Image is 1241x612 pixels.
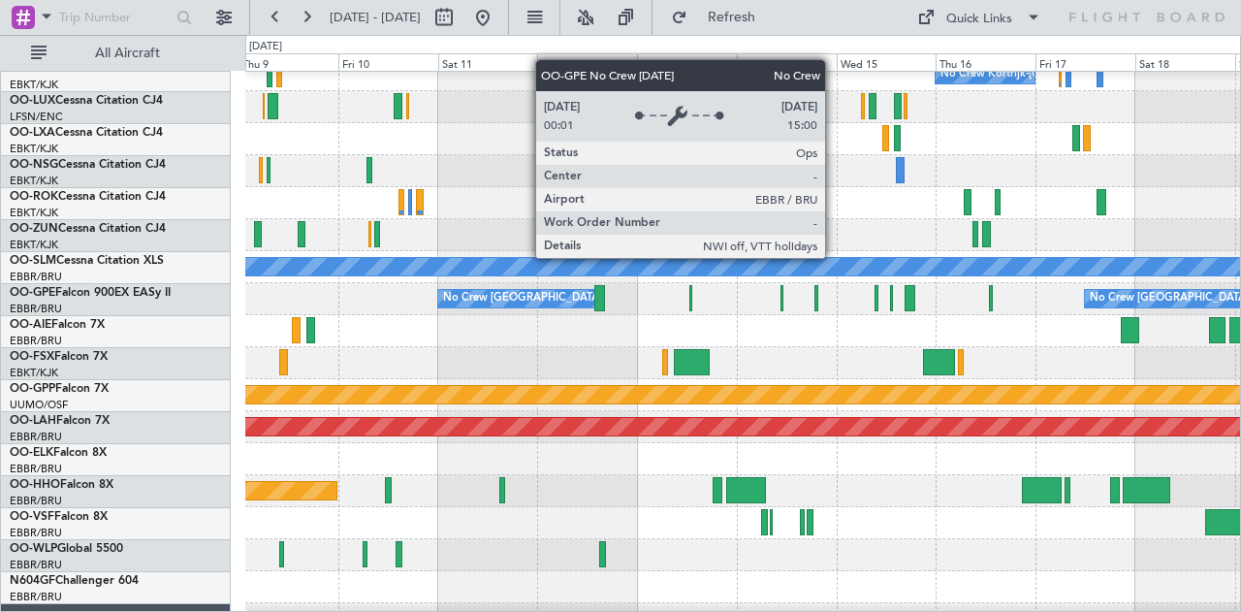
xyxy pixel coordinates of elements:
[10,270,62,284] a: EBBR/BRU
[10,287,55,299] span: OO-GPE
[10,255,56,267] span: OO-SLM
[10,415,110,427] a: OO-LAHFalcon 7X
[10,206,58,220] a: EBKT/KJK
[10,590,62,604] a: EBBR/BRU
[10,511,54,523] span: OO-VSF
[837,53,937,71] div: Wed 15
[10,191,58,203] span: OO-ROK
[10,127,163,139] a: OO-LXACessna Citation CJ4
[443,284,768,313] div: No Crew [GEOGRAPHIC_DATA] ([GEOGRAPHIC_DATA] National)
[10,383,55,395] span: OO-GPP
[330,9,421,26] span: [DATE] - [DATE]
[537,53,637,71] div: Sun 12
[10,110,63,124] a: LFSN/ENC
[59,3,171,32] input: Trip Number
[10,351,54,363] span: OO-FSX
[940,60,1140,89] div: No Crew Kortrijk-[GEOGRAPHIC_DATA]
[907,2,1051,33] button: Quick Links
[10,95,163,107] a: OO-LUXCessna Citation CJ4
[249,39,282,55] div: [DATE]
[10,78,58,92] a: EBKT/KJK
[10,302,62,316] a: EBBR/BRU
[10,319,51,331] span: OO-AIE
[10,558,62,572] a: EBBR/BRU
[10,142,58,156] a: EBKT/KJK
[10,334,62,348] a: EBBR/BRU
[10,159,58,171] span: OO-NSG
[10,255,164,267] a: OO-SLMCessna Citation XLS
[691,11,773,24] span: Refresh
[10,575,139,587] a: N604GFChallenger 604
[10,462,62,476] a: EBBR/BRU
[10,543,57,555] span: OO-WLP
[10,479,113,491] a: OO-HHOFalcon 8X
[10,398,68,412] a: UUMO/OSF
[737,53,837,71] div: Tue 14
[1135,53,1235,71] div: Sat 18
[10,159,166,171] a: OO-NSGCessna Citation CJ4
[10,319,105,331] a: OO-AIEFalcon 7X
[10,174,58,188] a: EBKT/KJK
[10,415,56,427] span: OO-LAH
[438,53,538,71] div: Sat 11
[10,494,62,508] a: EBBR/BRU
[946,10,1012,29] div: Quick Links
[10,575,55,587] span: N604GF
[10,383,109,395] a: OO-GPPFalcon 7X
[10,223,58,235] span: OO-ZUN
[10,191,166,203] a: OO-ROKCessna Citation CJ4
[50,47,205,60] span: All Aircraft
[637,53,737,71] div: Mon 13
[1035,53,1135,71] div: Fri 17
[10,238,58,252] a: EBKT/KJK
[10,127,55,139] span: OO-LXA
[10,526,62,540] a: EBBR/BRU
[10,430,62,444] a: EBBR/BRU
[10,543,123,555] a: OO-WLPGlobal 5500
[10,366,58,380] a: EBKT/KJK
[10,511,108,523] a: OO-VSFFalcon 8X
[10,95,55,107] span: OO-LUX
[10,447,107,459] a: OO-ELKFalcon 8X
[21,38,210,69] button: All Aircraft
[662,2,779,33] button: Refresh
[10,479,60,491] span: OO-HHO
[10,223,166,235] a: OO-ZUNCessna Citation CJ4
[10,351,108,363] a: OO-FSXFalcon 7X
[239,53,338,71] div: Thu 9
[936,53,1035,71] div: Thu 16
[338,53,438,71] div: Fri 10
[10,447,53,459] span: OO-ELK
[10,287,171,299] a: OO-GPEFalcon 900EX EASy II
